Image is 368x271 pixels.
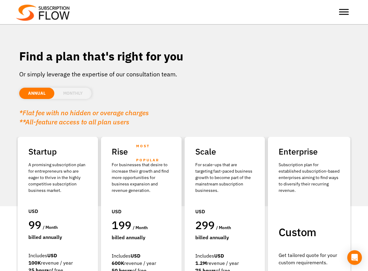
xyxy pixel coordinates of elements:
li: MONTHLY [54,88,92,99]
h2: Rise [112,145,171,159]
div: For businesses that desire to increase their growth and find more opportunities for business expa... [112,162,171,194]
span: / month [43,225,58,230]
div: USD [28,204,87,218]
div: Billed Annually [112,234,171,241]
span: 99 [28,218,41,232]
span: / month [216,225,231,230]
p: Or simply leverage the expertise of our consultation team. [19,70,349,79]
p: Get tailored quote for your custom requirements. [279,251,340,266]
li: ANNUAL [19,88,54,99]
p: A promising subscription plan for entrepreneurs who are eager to thrive in the highly competitive... [28,162,87,194]
em: *Flat fee with no hidden or overage charges [19,108,149,117]
span: 199 [112,218,131,232]
span: Custom [279,225,316,239]
em: **All-feature access to all plan users [19,117,129,126]
div: USD [112,205,171,218]
img: Subscriptionflow [16,5,70,21]
div: For scale-ups that are targeting fast-paced business growth to become part of the mainstream subs... [195,162,254,194]
span: / month [133,225,148,230]
div: USD [195,205,254,218]
h2: Scale [195,145,254,159]
span: MOST POPULAR [136,139,171,167]
div: Billed Annually [28,233,87,241]
span: 299 [195,218,215,232]
h1: Find a plan that's right for you [19,49,349,64]
h2: Enterprise [279,145,340,159]
div: Open Intercom Messenger [347,250,362,265]
div: Billed Annually [195,234,254,241]
button: Toggle Menu [339,9,349,15]
strong: USD 100K [28,252,57,266]
h2: Startup [28,145,87,159]
p: Subscription plan for established subscription-based enterprises aiming to find ways to diversify... [279,162,340,194]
